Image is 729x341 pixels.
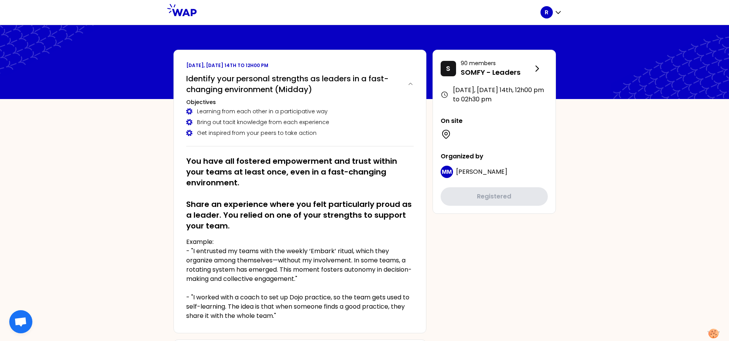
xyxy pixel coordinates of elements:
[545,8,548,16] p: R
[186,156,414,231] h2: You have all fostered empowerment and trust within your teams at least once, even in a fast-chang...
[540,6,562,18] button: R
[186,129,414,137] div: Get inspired from your peers to take action
[456,167,507,176] span: [PERSON_NAME]
[441,86,548,104] div: [DATE], [DATE] 14th , 12h00 pm to 02h30 pm
[446,63,450,74] p: S
[186,62,414,69] p: [DATE], [DATE] 14th to 12h00 pm
[461,59,532,67] p: 90 members
[186,73,414,95] button: Identify your personal strengths as leaders in a fast-changing environment (Midday)
[441,116,548,126] p: On site
[186,73,401,95] h2: Identify your personal strengths as leaders in a fast-changing environment (Midday)
[461,67,532,78] p: SOMFY - Leaders
[186,108,414,115] div: Learning from each other in a participative way
[441,152,548,161] p: Organized by
[441,187,548,206] button: Registered
[186,237,414,321] p: Example: - "I entrusted my teams with the weekly ‘Embark’ ritual, which they organize among thems...
[186,98,414,106] h3: Objectives
[9,310,32,333] div: Otwarty czat
[442,168,452,176] p: MM
[186,118,414,126] div: Bring out tacit knowledge from each experience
